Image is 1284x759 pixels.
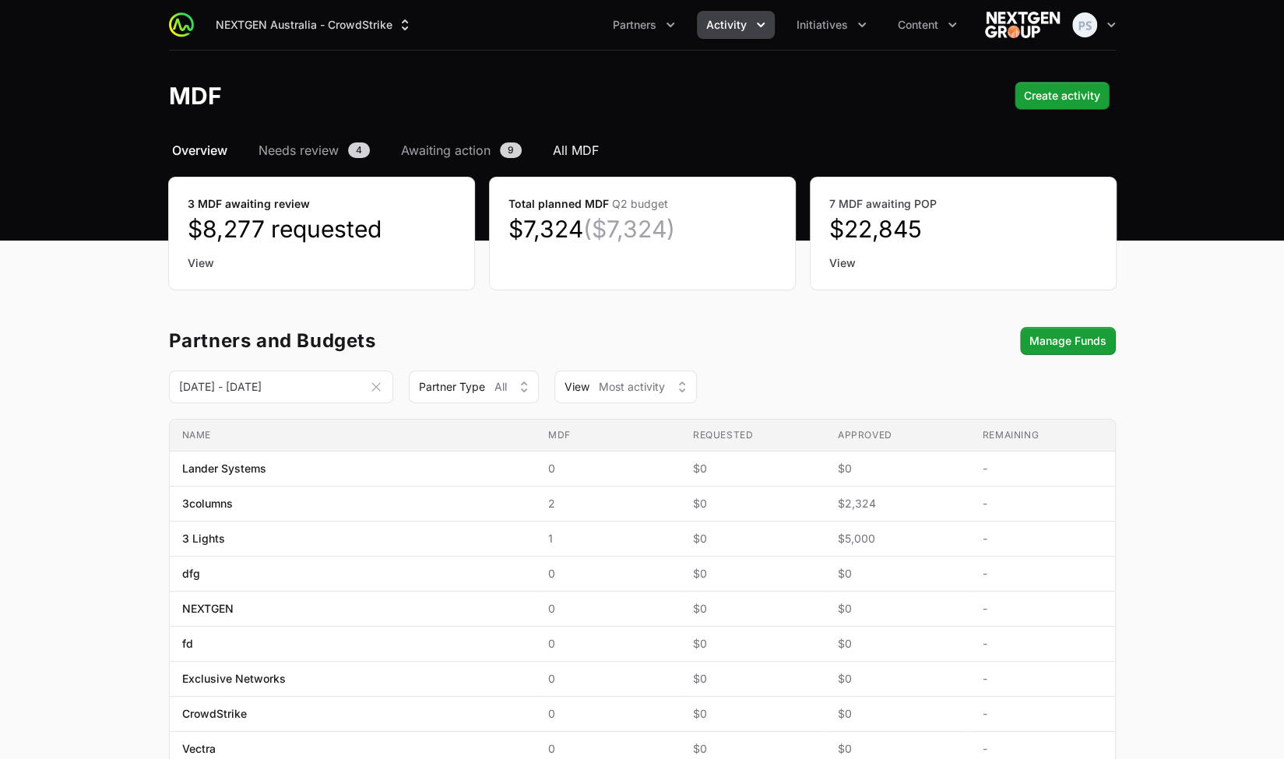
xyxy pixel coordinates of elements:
span: View [565,379,589,395]
span: $0 [693,461,813,476]
img: ActivitySource [169,12,194,37]
img: Peter Spillane [1072,12,1097,37]
span: $0 [693,741,813,757]
span: - [983,671,1103,687]
span: $0 [693,531,813,546]
a: Overview [169,141,230,160]
a: Needs review4 [255,141,373,160]
span: - [983,496,1103,511]
span: $0 [838,671,958,687]
span: 0 [548,566,668,582]
div: Activity menu [697,11,775,39]
span: 0 [548,671,668,687]
span: $5,000 [838,531,958,546]
span: NEXTGEN [182,601,234,617]
dd: $8,277 requested [188,215,456,243]
span: - [983,706,1103,722]
button: Initiatives [787,11,876,39]
span: Lander Systems [182,461,266,476]
span: All [494,379,507,395]
th: MDF [536,420,681,452]
div: Date range picker [169,377,393,397]
div: Content menu [888,11,966,39]
span: 0 [548,741,668,757]
span: $0 [693,601,813,617]
a: View [829,255,1097,271]
span: Vectra [182,741,216,757]
div: Primary actions [1015,82,1110,110]
span: Content [898,17,938,33]
dd: $22,845 [829,215,1097,243]
button: Partners [603,11,684,39]
a: All MDF [550,141,602,160]
span: $0 [693,671,813,687]
span: $0 [838,461,958,476]
th: Remaining [970,420,1115,452]
section: MDF overview filters [169,371,1116,403]
span: $0 [693,636,813,652]
div: Partners menu [603,11,684,39]
th: Approved [825,420,970,452]
th: Name [170,420,536,452]
span: Partners [613,17,656,33]
span: - [983,636,1103,652]
span: Create activity [1024,86,1100,105]
dt: Total planned MDF [508,196,776,212]
span: Overview [172,141,227,160]
span: - [983,741,1103,757]
span: $0 [693,496,813,511]
button: Partner TypeAll [409,371,539,403]
span: All MDF [553,141,599,160]
input: DD MMM YYYY - DD MMM YYYY [169,371,393,403]
span: $0 [838,566,958,582]
span: dfg [182,566,200,582]
span: 0 [548,706,668,722]
span: Awaiting action [401,141,491,160]
span: - [983,461,1103,476]
th: Requested [681,420,825,452]
span: fd [182,636,193,652]
span: - [983,601,1103,617]
div: Initiatives menu [787,11,876,39]
button: NEXTGEN Australia - CrowdStrike [206,11,422,39]
span: ($7,324) [583,215,675,243]
span: CrowdStrike [182,706,247,722]
button: Create activity [1015,82,1110,110]
span: $2,324 [838,496,958,511]
span: 4 [348,142,370,158]
button: ViewMost activity [554,371,697,403]
div: Main navigation [194,11,966,39]
span: $0 [693,566,813,582]
h1: MDF [169,82,222,110]
span: Partner Type [419,379,485,395]
button: Activity [697,11,775,39]
span: Initiatives [797,17,848,33]
dt: 7 MDF awaiting POP [829,196,1097,212]
span: $0 [838,706,958,722]
span: - [983,531,1103,546]
button: Content [888,11,966,39]
span: Q2 budget [612,197,668,210]
span: 2 [548,496,668,511]
a: View [188,255,456,271]
span: Activity [706,17,747,33]
span: 3columns [182,496,233,511]
span: 0 [548,601,668,617]
div: Partner Type filter [409,371,539,403]
button: Manage Funds [1020,327,1116,355]
span: $0 [693,706,813,722]
span: Needs review [259,141,339,160]
dt: 3 MDF awaiting review [188,196,456,212]
span: 1 [548,531,668,546]
span: 0 [548,636,668,652]
span: 9 [500,142,522,158]
span: 3 Lights [182,531,225,546]
div: Supplier switch menu [206,11,422,39]
div: View Type filter [554,371,697,403]
span: 0 [548,461,668,476]
img: NEXTGEN Australia [985,9,1060,40]
span: Most activity [599,379,665,395]
span: $0 [838,636,958,652]
nav: MDF navigation [169,141,1116,160]
div: Secondary actions [1020,327,1116,355]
